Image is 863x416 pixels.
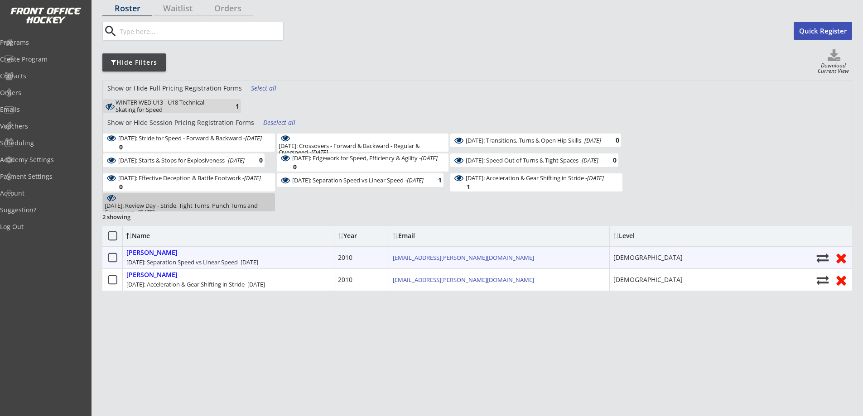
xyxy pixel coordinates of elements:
[105,183,123,190] div: 0
[466,137,601,143] div: [DATE]: Transitions, Turns & Open Hip Skills -
[105,143,123,150] div: 0
[587,174,604,182] em: [DATE]
[102,58,166,67] div: Hide Filters
[126,233,200,239] div: Name
[279,163,297,170] div: 0
[466,174,604,182] div: March 4: Acceleration & Gear Shifting in Stride
[421,154,438,162] em: [DATE]
[601,137,619,143] div: 0
[103,24,118,38] button: search
[126,271,178,279] div: [PERSON_NAME]
[815,63,852,75] div: Download Current View
[105,202,273,215] div: [DATE]: Review Day - Stride, Tight Turns, Punch Turns and Crossovers -
[116,99,221,113] div: WINTER WED U13 - U18 Technical Skating for Speed
[292,155,438,161] div: [DATE]: Edgework for Speed, Efficiency & Agility -
[393,253,534,262] a: [EMAIL_ADDRESS][PERSON_NAME][DOMAIN_NAME]
[424,177,442,183] div: 1
[816,49,852,63] button: Click to download full roster. Your browser settings may try to block it, check your security set...
[292,177,424,183] div: [DATE]: Separation Speed vs Linear Speed -
[834,273,849,287] button: Remove from roster (no refund)
[338,253,352,262] div: 2010
[126,280,265,288] div: [DATE]: Acceleration & Gear Shifting in Stride [DATE]
[251,84,284,93] div: Select all
[153,4,202,12] div: Waitlist
[245,134,262,142] em: [DATE]
[292,176,424,185] div: February 25: Separation Speed vs Linear Speed
[118,135,262,141] div: [DATE]: Stride for Speed - Forward & Backward -
[613,233,695,239] div: Level
[105,202,273,215] div: March 11: Review Day - Stride, Tight Turns, Punch Turns and Crossovers
[118,156,245,165] div: January 28: Starts & Stops for Explosiveness
[311,148,328,156] em: [DATE]
[582,156,598,164] em: [DATE]
[126,249,178,257] div: [PERSON_NAME]
[126,258,258,266] div: [DATE]: Separation Speed vs Linear Speed [DATE]
[103,118,259,127] div: Show or Hide Session Pricing Registration Forms
[613,275,683,284] div: [DEMOGRAPHIC_DATA]
[118,22,283,40] input: Type here...
[118,174,261,182] div: February 18: Effective Deception & Battle Footwork
[584,136,601,144] em: [DATE]
[466,157,598,163] div: [DATE]: Speed Out of Turns & Tight Spaces -
[10,7,82,24] img: FOH%20White%20Logo%20Transparent.png
[279,143,447,156] div: January 14: Crossovers - Forward & Backward - Regular & Overspeed
[102,4,152,12] div: Roster
[263,118,297,127] div: Deselect all
[466,156,598,165] div: February 11: Speed Out of Turns & Tight Spaces
[613,253,683,262] div: [DEMOGRAPHIC_DATA]
[118,175,261,181] div: [DATE]: Effective Deception & Battle Footwork -
[794,22,852,40] button: Quick Register
[393,233,474,239] div: Email
[292,154,438,163] div: February 4: Edgework for Speed, Efficiency & Agility
[118,134,262,143] div: January 7: Stride for Speed - Forward & Backward
[834,251,849,265] button: Remove from roster (no refund)
[598,157,617,163] div: 0
[452,183,470,190] div: 1
[221,103,239,110] div: 1
[338,275,352,284] div: 2010
[393,276,534,284] a: [EMAIL_ADDRESS][PERSON_NAME][DOMAIN_NAME]
[244,174,261,182] em: [DATE]
[407,176,424,184] em: [DATE]
[279,143,447,156] div: [DATE]: Crossovers - Forward & Backward - Regular & Overspeed -
[228,156,245,164] em: [DATE]
[102,213,168,221] div: 2 showing
[245,157,263,163] div: 0
[816,252,829,264] button: Move player
[103,84,246,93] div: Show or Hide Full Pricing Registration Forms
[816,274,829,286] button: Move player
[118,157,245,163] div: [DATE]: Starts & Stops for Explosiveness -
[466,136,601,145] div: January 21: Transitions, Turns & Open Hip Skills
[138,208,154,216] em: [DATE]
[203,4,253,12] div: Orders
[338,233,385,239] div: Year
[466,175,604,181] div: [DATE]: Acceleration & Gear Shifting in Stride -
